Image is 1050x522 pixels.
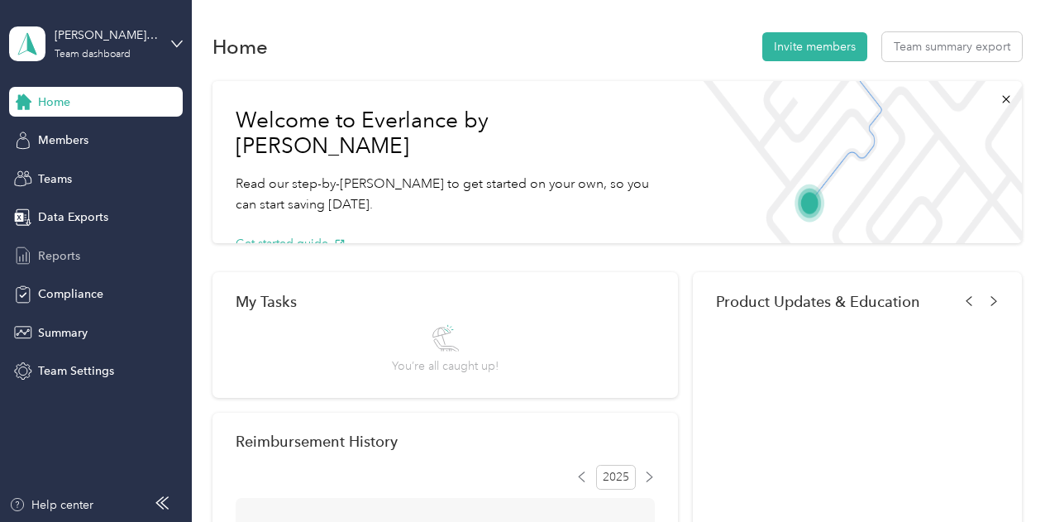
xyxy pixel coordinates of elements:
[690,81,1021,243] img: Welcome to everlance
[55,50,131,60] div: Team dashboard
[596,465,636,490] span: 2025
[392,357,499,375] span: You’re all caught up!
[762,32,867,61] button: Invite members
[882,32,1022,61] button: Team summary export
[38,208,108,226] span: Data Exports
[38,324,88,342] span: Summary
[38,132,88,149] span: Members
[38,285,103,303] span: Compliance
[716,293,920,310] span: Product Updates & Education
[55,26,158,44] div: [PERSON_NAME][EMAIL_ADDRESS][DOMAIN_NAME]
[957,429,1050,522] iframe: Everlance-gr Chat Button Frame
[9,496,93,514] button: Help center
[236,108,667,160] h1: Welcome to Everlance by [PERSON_NAME]
[236,174,667,214] p: Read our step-by-[PERSON_NAME] to get started on your own, so you can start saving [DATE].
[38,362,114,380] span: Team Settings
[212,38,268,55] h1: Home
[38,247,80,265] span: Reports
[236,293,656,310] div: My Tasks
[38,170,72,188] span: Teams
[236,235,346,252] button: Get started guide
[38,93,70,111] span: Home
[236,433,398,450] h2: Reimbursement History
